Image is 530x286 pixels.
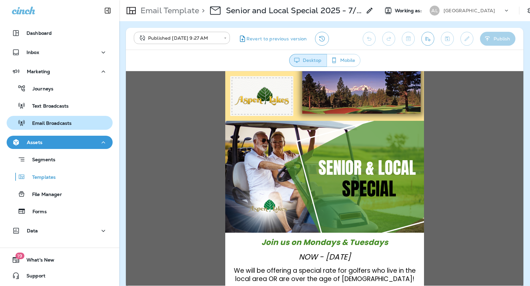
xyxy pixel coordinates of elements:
span: We will be offering a special rate for golfers who live in the local area OR are over the age of ... [108,195,290,212]
p: Journeys [26,86,53,92]
img: Aspen-Lakes--Senior-Local-Special---blog.png [99,50,298,162]
em: Join us on Mondays & Tuesdays [135,166,262,176]
p: > [199,6,205,16]
p: Marketing [27,69,50,74]
span: Revert to previous version [246,36,307,42]
p: Email Broadcasts [26,120,72,127]
p: Text Broadcasts [26,103,69,110]
p: Data [27,228,38,233]
p: Email Template [138,6,199,16]
button: Collapse Sidebar [98,4,117,17]
button: Email Broadcasts [7,116,113,130]
p: Assets [27,140,42,145]
button: Dashboard [7,26,113,40]
span: What's New [20,257,54,265]
em: NOW - [DATE] [173,180,225,191]
button: Templates [7,170,113,184]
button: Mobile [327,54,360,67]
button: Desktop [289,54,327,67]
div: AL [430,6,440,16]
button: Inbox [7,46,113,59]
p: Templates [26,174,56,181]
span: 19 [15,253,24,259]
button: Send test email [421,32,434,46]
button: Data [7,224,113,237]
button: Segments [7,152,113,167]
button: Journeys [7,81,113,95]
p: Forms [26,209,47,215]
p: Senior and Local Special 2025 - 7/22-10/28 AUG (2) [226,6,362,16]
p: [GEOGRAPHIC_DATA] [444,8,495,13]
button: Text Broadcasts [7,99,113,113]
button: Assets [7,136,113,149]
span: Support [20,273,45,281]
p: Segments [26,157,55,164]
button: File Manager [7,187,113,201]
button: Forms [7,204,113,218]
button: 19What's New [7,253,113,266]
div: Published [DATE] 9:27 AM [138,35,219,41]
p: File Manager [26,192,62,198]
p: Dashboard [26,30,52,36]
button: Support [7,269,113,282]
button: Marketing [7,65,113,78]
span: Working as: [395,8,423,14]
p: Inbox [26,50,39,55]
button: View Changelog [315,32,329,46]
button: Revert to previous version [235,32,310,46]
